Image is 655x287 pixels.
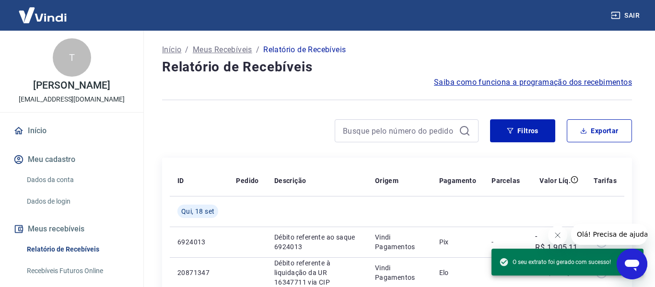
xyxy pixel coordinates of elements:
p: Elo [439,268,477,277]
p: / [185,44,188,56]
a: Recebíveis Futuros Online [23,261,132,281]
a: Início [162,44,181,56]
p: Descrição [274,176,306,185]
iframe: Botão para abrir a janela de mensagens [617,249,647,279]
p: ID [177,176,184,185]
p: / [256,44,259,56]
button: Sair [609,7,643,24]
a: Saiba como funciona a programação dos recebimentos [434,77,632,88]
iframe: Mensagem da empresa [571,224,647,245]
h4: Relatório de Recebíveis [162,57,632,77]
div: T [53,38,91,77]
span: Olá! Precisa de ajuda? [6,7,81,14]
button: Meu cadastro [12,149,132,170]
a: Dados de login [23,192,132,211]
p: -R$ 1.905,11 [535,230,578,253]
a: Dados da conta [23,170,132,190]
span: Qui, 18 set [181,207,214,216]
p: [PERSON_NAME] [33,80,110,91]
p: Tarifas [594,176,617,185]
p: Vindi Pagamentos [375,263,424,282]
span: O seu extrato foi gerado com sucesso! [499,257,611,267]
p: 20871347 [177,268,221,277]
p: [EMAIL_ADDRESS][DOMAIN_NAME] [19,94,125,104]
p: Parcelas [491,176,520,185]
a: Meus Recebíveis [193,44,252,56]
img: Vindi [12,0,74,30]
button: Meus recebíveis [12,218,132,240]
p: Débito referente à liquidação da UR 16347711 via CIP [274,258,360,287]
button: Filtros [490,119,555,142]
a: Relatório de Recebíveis [23,240,132,259]
p: Pix [439,237,477,247]
a: Início [12,120,132,141]
p: Pagamento [439,176,477,185]
iframe: Fechar mensagem [548,226,567,245]
p: Pedido [236,176,258,185]
p: Origem [375,176,398,185]
button: Exportar [567,119,632,142]
p: Débito referente ao saque 6924013 [274,232,360,252]
p: - [491,237,520,247]
p: Relatório de Recebíveis [263,44,346,56]
p: Valor Líq. [539,176,571,185]
p: 6924013 [177,237,221,247]
p: Vindi Pagamentos [375,232,424,252]
input: Busque pelo número do pedido [343,124,455,138]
